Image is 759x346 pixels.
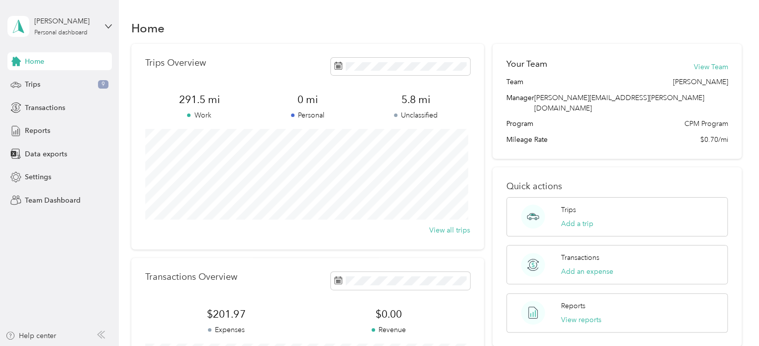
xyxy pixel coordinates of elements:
span: Settings [25,172,51,182]
span: Mileage Rate [506,134,548,145]
p: Personal [253,110,362,120]
button: Add a trip [561,219,593,229]
p: Work [145,110,254,120]
p: Reports [561,301,585,311]
div: Personal dashboard [34,30,88,36]
span: [PERSON_NAME][EMAIL_ADDRESS][PERSON_NAME][DOMAIN_NAME] [534,94,704,113]
iframe: Everlance-gr Chat Button Frame [703,290,759,346]
h2: Your Team [506,58,547,70]
button: Help center [5,331,56,341]
span: 5.8 mi [362,93,470,107]
button: Add an expense [561,266,613,277]
p: Unclassified [362,110,470,120]
span: 0 mi [253,93,362,107]
span: Program [506,118,533,129]
p: Transactions [561,252,599,263]
button: View all trips [429,225,470,235]
span: Transactions [25,103,65,113]
p: Trips [561,205,576,215]
span: $201.97 [145,307,307,321]
span: Manager [506,93,534,114]
span: 9 [98,80,108,89]
span: Team Dashboard [25,195,81,206]
div: [PERSON_NAME] [34,16,96,26]
span: $0.70/mi [700,134,728,145]
h1: Home [131,23,165,33]
span: Trips [25,79,40,90]
span: 291.5 mi [145,93,254,107]
span: Home [25,56,44,67]
p: Trips Overview [145,58,206,68]
span: $0.00 [307,307,470,321]
span: Reports [25,125,50,136]
span: Data exports [25,149,67,159]
span: CPM Program [684,118,728,129]
p: Expenses [145,325,307,335]
button: View reports [561,315,601,325]
span: Team [506,77,523,87]
span: [PERSON_NAME] [672,77,728,87]
p: Quick actions [506,181,728,192]
p: Transactions Overview [145,272,237,282]
p: Revenue [307,325,470,335]
button: View Team [693,62,728,72]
